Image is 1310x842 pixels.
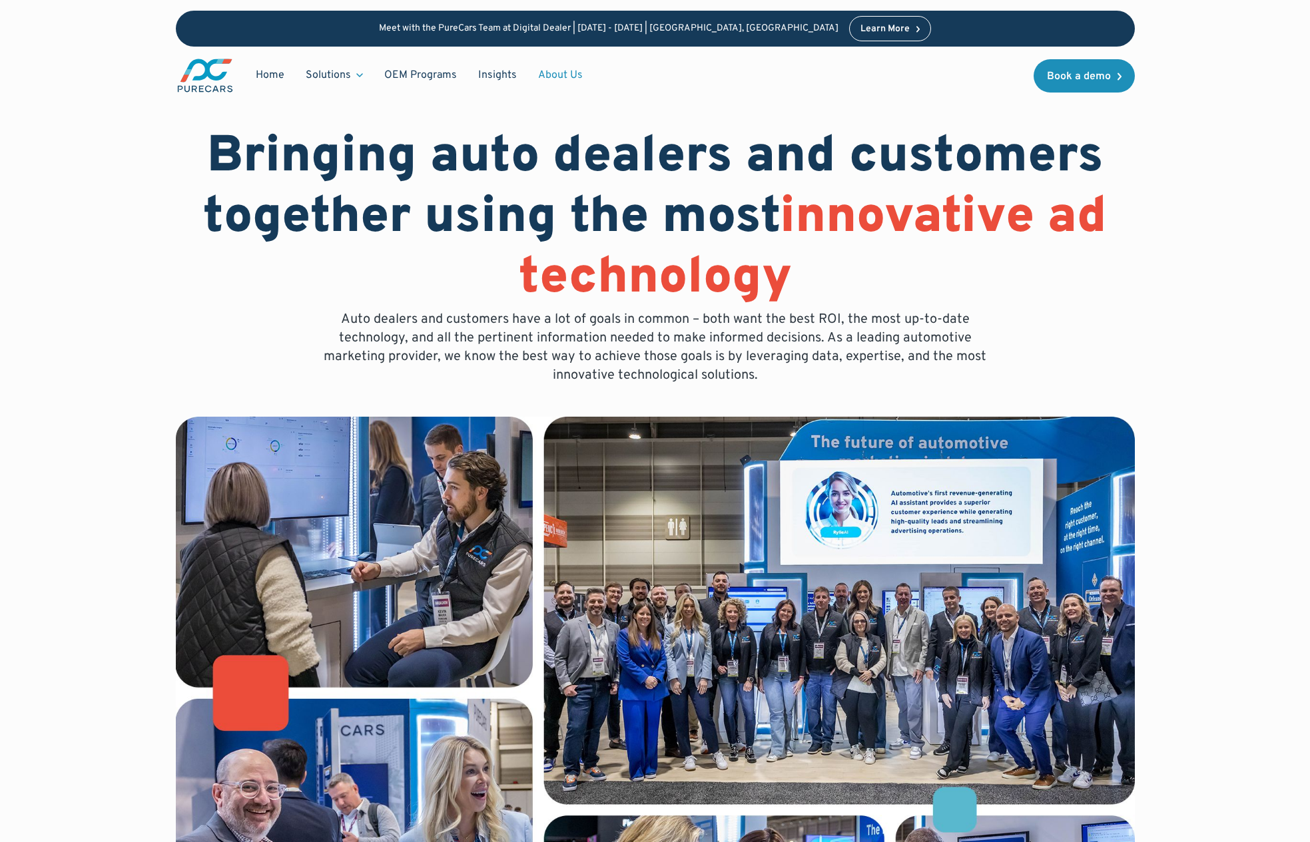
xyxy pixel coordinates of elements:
[176,57,234,94] img: purecars logo
[245,63,295,88] a: Home
[519,186,1108,311] span: innovative ad technology
[527,63,593,88] a: About Us
[1034,59,1135,93] a: Book a demo
[1047,71,1111,82] div: Book a demo
[379,23,838,35] p: Meet with the PureCars Team at Digital Dealer | [DATE] - [DATE] | [GEOGRAPHIC_DATA], [GEOGRAPHIC_...
[468,63,527,88] a: Insights
[860,25,910,34] div: Learn More
[374,63,468,88] a: OEM Programs
[314,310,996,385] p: Auto dealers and customers have a lot of goals in common – both want the best ROI, the most up-to...
[849,16,932,41] a: Learn More
[176,57,234,94] a: main
[295,63,374,88] div: Solutions
[176,128,1135,310] h1: Bringing auto dealers and customers together using the most
[306,68,351,83] div: Solutions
